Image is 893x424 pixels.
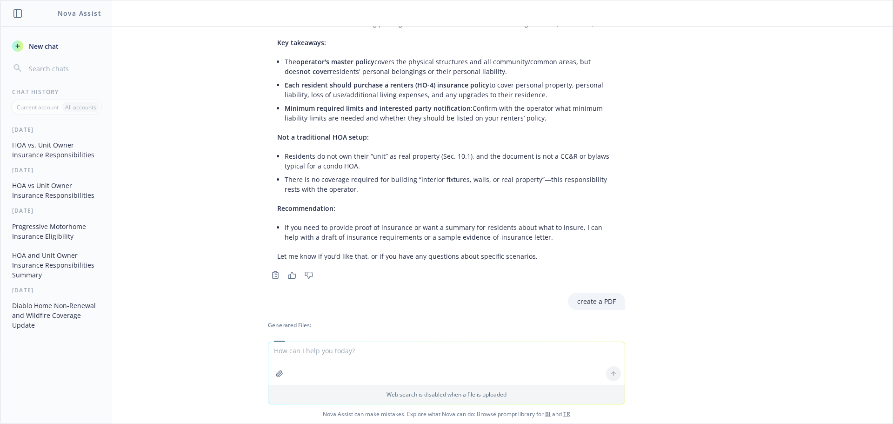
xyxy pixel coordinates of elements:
[285,104,473,113] span: Minimum required limits and interested party notification:
[8,38,105,54] button: New chat
[296,57,374,66] span: operator's master policy
[277,204,335,213] span: Recommendation:
[1,126,112,134] div: [DATE]
[285,101,616,125] li: Confirm with the operator what minimum liability limits are needed and whether they should be lis...
[545,410,551,418] a: BI
[285,81,489,89] span: Each resident should purchase a renters (HO-4) insurance policy
[8,219,105,244] button: Progressive Motorhome Insurance Eligibility
[1,286,112,294] div: [DATE]
[27,62,101,75] input: Search chats
[277,133,369,141] span: Not a traditional HOA setup:
[277,251,616,261] p: Let me know if you’d like that, or if you have any questions about specific scenarios.
[563,410,570,418] a: TR
[8,298,105,333] button: Diablo Home Non-Renewal and Wildfire Coverage Update
[285,78,616,101] li: to cover personal property, personal liability, loss of use/additional living expenses, and any u...
[8,137,105,162] button: HOA vs. Unit Owner Insurance Responsibilities
[4,404,889,424] span: Nova Assist can make mistakes. Explore what Nova can do: Browse prompt library for and
[58,8,101,18] h1: Nova Assist
[268,333,413,356] div: pdfenso_village_insurance_responsibilities_summary.pdf
[17,103,59,111] p: Current account
[285,149,616,173] li: Residents do not own their “unit” as real property (Sec. 10.1), and the document is not a CC&R or...
[8,178,105,203] button: HOA vs Unit Owner Insurance Responsibilities
[271,271,280,279] svg: Copy to clipboard
[301,269,316,282] button: Thumbs down
[300,67,330,76] span: not cover
[277,38,326,47] span: Key takeaways:
[274,390,619,398] p: Web search is disabled when a file is uploaded
[285,173,616,196] li: There is no coverage required for building “interior fixtures, walls, or real property”—this resp...
[285,55,616,78] li: The covers the physical structures and all community/common areas, but does residents' personal b...
[577,296,616,306] p: create a PDF
[1,207,112,215] div: [DATE]
[65,103,96,111] p: All accounts
[268,321,625,329] div: Generated Files:
[274,341,285,348] span: pdf
[1,88,112,96] div: Chat History
[285,221,616,244] li: If you need to provide proof of insurance or want a summary for residents about what to insure, I...
[1,166,112,174] div: [DATE]
[8,248,105,283] button: HOA and Unit Owner Insurance Responsibilities Summary
[27,41,59,51] span: New chat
